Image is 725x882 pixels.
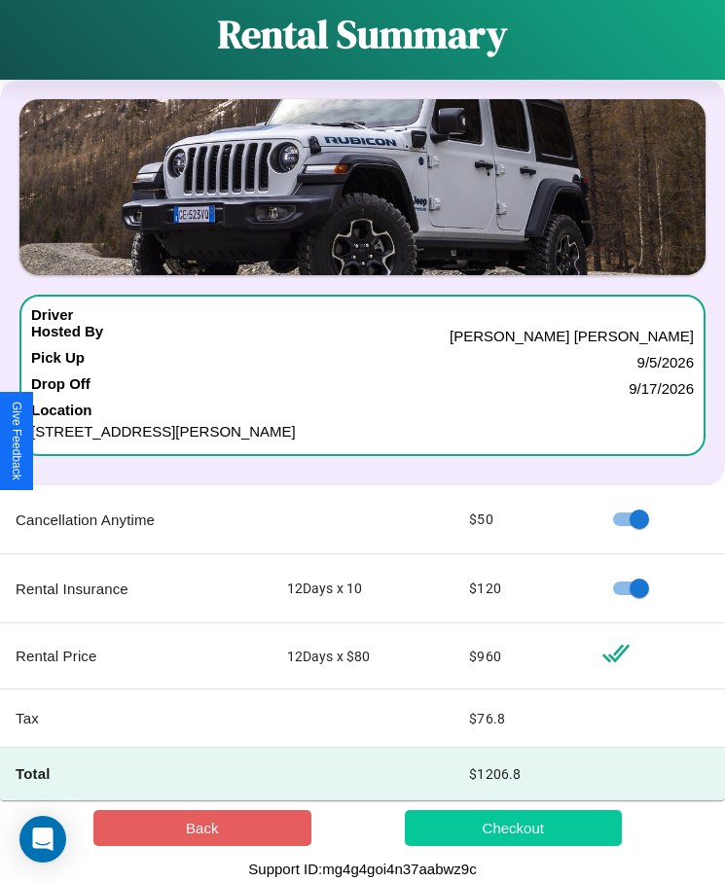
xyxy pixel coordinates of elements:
[16,705,256,731] p: Tax
[19,816,66,863] div: Open Intercom Messenger
[453,748,585,800] td: $ 1206.8
[31,418,694,444] p: [STREET_ADDRESS][PERSON_NAME]
[16,507,256,533] p: Cancellation Anytime
[218,8,507,60] h1: Rental Summary
[16,576,256,602] p: Rental Insurance
[405,810,623,846] button: Checkout
[272,554,454,623] td: 12 Days x 10
[31,323,103,349] h4: Hosted By
[450,323,694,349] p: [PERSON_NAME] [PERSON_NAME]
[453,689,585,748] td: $ 76.8
[31,306,73,323] h4: Driver
[629,375,694,402] p: 9 / 17 / 2026
[10,402,23,480] div: Give Feedback
[453,623,585,689] td: $ 960
[272,623,454,689] td: 12 Days x $ 80
[31,402,694,418] h4: Location
[16,643,256,669] p: Rental Price
[453,485,585,554] td: $ 50
[16,763,256,784] h4: Total
[93,810,311,846] button: Back
[637,349,694,375] p: 9 / 5 / 2026
[248,856,476,882] p: Support ID: mg4g4goi4n37aabwz9c
[31,375,91,402] h4: Drop Off
[31,349,85,375] h4: Pick Up
[453,554,585,623] td: $ 120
